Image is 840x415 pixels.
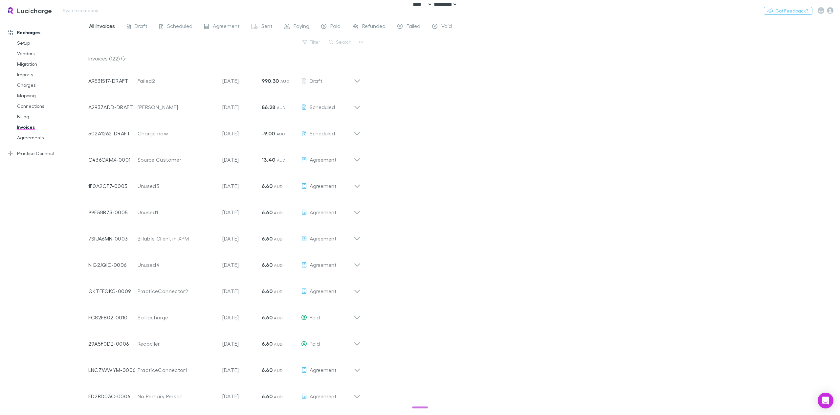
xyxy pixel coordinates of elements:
span: Refunded [362,23,386,31]
span: Scheduled [310,104,335,110]
a: Mapping [11,90,92,101]
div: LNCZWWYM-0006PracticeConnector1[DATE]6.60 AUDAgreement [83,354,366,380]
p: [DATE] [222,366,262,374]
div: No Primary Person [138,392,216,400]
button: Switch company [59,7,102,14]
p: [DATE] [222,261,262,269]
span: Agreement [310,209,337,215]
strong: 13.40 [262,156,276,163]
span: AUD [274,315,283,320]
button: Filter [299,38,324,46]
strong: 990.30 [262,78,279,84]
p: [DATE] [222,313,262,321]
a: Lucicharge [3,3,56,18]
p: 1F0A2CF7-0005 [88,182,138,190]
div: [PERSON_NAME] [138,103,216,111]
span: All invoices [89,23,115,31]
span: AUD [274,184,283,189]
div: Unused3 [138,182,216,190]
p: 99F58B73-0005 [88,208,138,216]
span: AUD [274,263,283,268]
p: [DATE] [222,103,262,111]
a: Recharges [1,27,92,38]
span: Paid [330,23,341,31]
div: QKTEEQKC-0009PracticeConnector2[DATE]6.60 AUDAgreement [83,275,366,302]
strong: 6.60 [262,262,273,268]
p: NIG2JQIC-0006 [88,261,138,269]
span: AUD [280,79,289,84]
span: Paid [310,314,320,320]
a: Charges [11,80,92,90]
p: [DATE] [222,235,262,242]
p: [DATE] [222,182,262,190]
div: A2937ADD-DRAFT[PERSON_NAME][DATE]86.28 AUDScheduled [83,91,366,118]
strong: 6.60 [262,367,273,373]
a: Invoices [11,122,92,132]
div: NIG2JQIC-0006Unused4[DATE]6.60 AUDAgreement [83,249,366,275]
div: A9E31517-DRAFTFailed2[DATE]990.30 AUDDraft [83,65,366,91]
span: AUD [277,158,286,163]
div: Recociler [138,340,216,348]
div: ED2BD03C-0006No Primary Person[DATE]6.60 AUDAgreement [83,380,366,407]
strong: 6.60 [262,209,273,216]
strong: 6.60 [262,340,273,347]
a: Connections [11,101,92,111]
a: Vendors [11,48,92,59]
strong: 6.60 [262,393,273,400]
div: PracticeConnector2 [138,287,216,295]
p: A9E31517-DRAFT [88,77,138,85]
strong: 86.28 [262,104,276,110]
img: Lucicharge's Logo [7,7,14,14]
p: C436OXMX-0001 [88,156,138,164]
span: AUD [274,342,283,347]
p: [DATE] [222,287,262,295]
p: [DATE] [222,208,262,216]
p: ED2BD03C-0006 [88,392,138,400]
h3: Lucicharge [17,7,52,14]
span: Sent [261,23,273,31]
div: 1F0A2CF7-0005Unused3[DATE]6.60 AUDAgreement [83,170,366,196]
p: FC82FB02-0010 [88,313,138,321]
div: 7SIUA6MN-0003Billable Client in XPM[DATE]6.60 AUDAgreement [83,223,366,249]
strong: 6.60 [262,314,273,321]
p: [DATE] [222,156,262,164]
span: Draft [310,78,322,84]
strong: 6.60 [262,183,273,189]
button: Got Feedback? [764,7,812,15]
a: Setup [11,38,92,48]
span: AUD [277,105,286,110]
div: Unused4 [138,261,216,269]
span: Scheduled [167,23,192,31]
span: Paid [310,340,320,347]
div: 99F58B73-0005Unused1[DATE]6.60 AUDAgreement [83,196,366,223]
a: Agreements [11,132,92,143]
span: Agreement [213,23,240,31]
span: Agreement [310,393,337,399]
span: Agreement [310,367,337,373]
a: Billing [11,111,92,122]
div: Billable Client in XPM [138,235,216,242]
p: [DATE] [222,340,262,348]
p: [DATE] [222,129,262,137]
p: QKTEEQKC-0009 [88,287,138,295]
strong: -9.00 [262,130,275,137]
span: AUD [274,237,283,242]
p: [DATE] [222,77,262,85]
span: Agreement [310,288,337,294]
span: AUD [274,210,283,215]
span: Paying [294,23,309,31]
button: Search [325,38,355,46]
span: AUD [274,289,283,294]
span: AUD [276,131,285,136]
div: C436OXMX-0001Source Customer[DATE]13.40 AUDAgreement [83,144,366,170]
span: Draft [135,23,147,31]
div: Unused1 [138,208,216,216]
div: 29A5F0DB-0006Recociler[DATE]6.60 AUDPaid [83,328,366,354]
a: Practice Connect [1,148,92,159]
div: Sofiacharge [138,313,216,321]
p: A2937ADD-DRAFT [88,103,138,111]
div: 502A1262-DRAFTCharge now[DATE]-9.00 AUDScheduled [83,118,366,144]
div: FC82FB02-0010Sofiacharge[DATE]6.60 AUDPaid [83,302,366,328]
p: [DATE] [222,392,262,400]
p: LNCZWWYM-0006 [88,366,138,374]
